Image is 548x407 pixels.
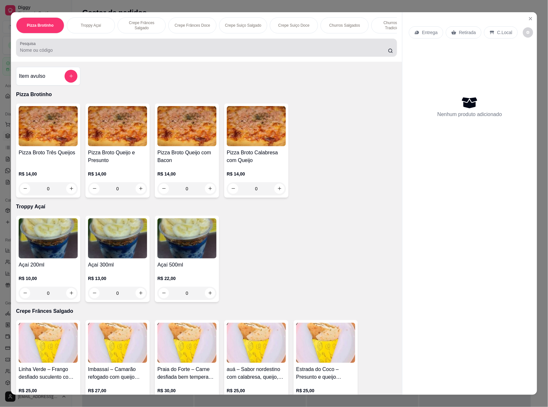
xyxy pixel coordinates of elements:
[422,29,438,36] p: Entrega
[66,184,76,194] button: increase-product-quantity
[227,323,286,363] img: product-image
[88,106,147,146] img: product-image
[227,149,286,164] h4: Pizza Broto Calabresa com Queijo
[274,184,285,194] button: increase-product-quantity
[19,261,78,269] h4: Açaí 200ml
[438,111,502,118] p: Nenhum produto adicionado
[27,23,53,28] p: Pizza Brotinho
[88,323,147,363] img: product-image
[89,184,100,194] button: decrease-product-quantity
[296,387,355,394] p: R$ 25,00
[157,366,217,381] h4: Praia do Forte – Carne desfiada bem temperada, com queijo mussarela, banana ,cebola caramelizada ...
[157,275,217,282] p: R$ 22,00
[65,70,77,83] button: add-separate-item
[157,171,217,177] p: R$ 14,00
[296,366,355,381] h4: Estrada do Coco – Presunto e queijo mussarela com orégano e um toque cremoso de cream cheese. Tra...
[157,387,217,394] p: R$ 30,00
[19,275,78,282] p: R$ 10,00
[227,387,286,394] p: R$ 25,00
[157,149,217,164] h4: Pizza Broto Queijo com Bacon
[329,23,360,28] p: Churros Salgados
[19,366,78,381] h4: Linha Verde – Frango desfiado suculento com queijo mussarela, cream cheese e o toque especial do ...
[88,218,147,258] img: product-image
[123,20,160,31] p: Crepe Frânces Salgado
[157,323,217,363] img: product-image
[20,47,388,53] input: Pesquisa
[19,171,78,177] p: R$ 14,00
[88,275,147,282] p: R$ 13,00
[227,366,286,381] h4: auá – Sabor nordestino com calabresa, queijo, cream cheese, tomate e milho amarelo. Uma combinaçã...
[19,106,78,146] img: product-image
[175,23,210,28] p: Crepe Frânces Doce
[523,27,533,38] button: decrease-product-quantity
[278,23,309,28] p: Crepe Suiço Doce
[157,218,217,258] img: product-image
[497,29,512,36] p: C.Local
[19,218,78,258] img: product-image
[88,171,147,177] p: R$ 14,00
[88,387,147,394] p: R$ 27,00
[19,387,78,394] p: R$ 25,00
[136,184,146,194] button: increase-product-quantity
[88,366,147,381] h4: Imbassaí – Camarão refogado com queijo mussarela e cream cheese. Delicioso e refinado!
[228,184,238,194] button: decrease-product-quantity
[88,149,147,164] h4: Pizza Broto Queijo e Presunto
[20,184,30,194] button: decrease-product-quantity
[227,106,286,146] img: product-image
[225,23,261,28] p: Crepe Suiço Salgado
[459,29,476,36] p: Retirada
[88,261,147,269] h4: Açaí 300ml
[16,203,397,211] p: Troppy Açaí
[227,171,286,177] p: R$ 14,00
[205,184,215,194] button: increase-product-quantity
[296,323,355,363] img: product-image
[157,261,217,269] h4: Açaí 500ml
[19,323,78,363] img: product-image
[19,149,78,157] h4: Pizza Broto Três Queijos
[16,307,397,315] p: Crepe Frânces Salgado
[159,184,169,194] button: decrease-product-quantity
[81,23,101,28] p: Troppy Açaí
[526,14,536,24] button: Close
[19,72,45,80] h4: Item avulso
[157,106,217,146] img: product-image
[16,91,397,98] p: Pizza Brotinho
[20,41,38,46] label: Pesquisa
[377,20,414,31] p: Churros Doce Tradicionais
